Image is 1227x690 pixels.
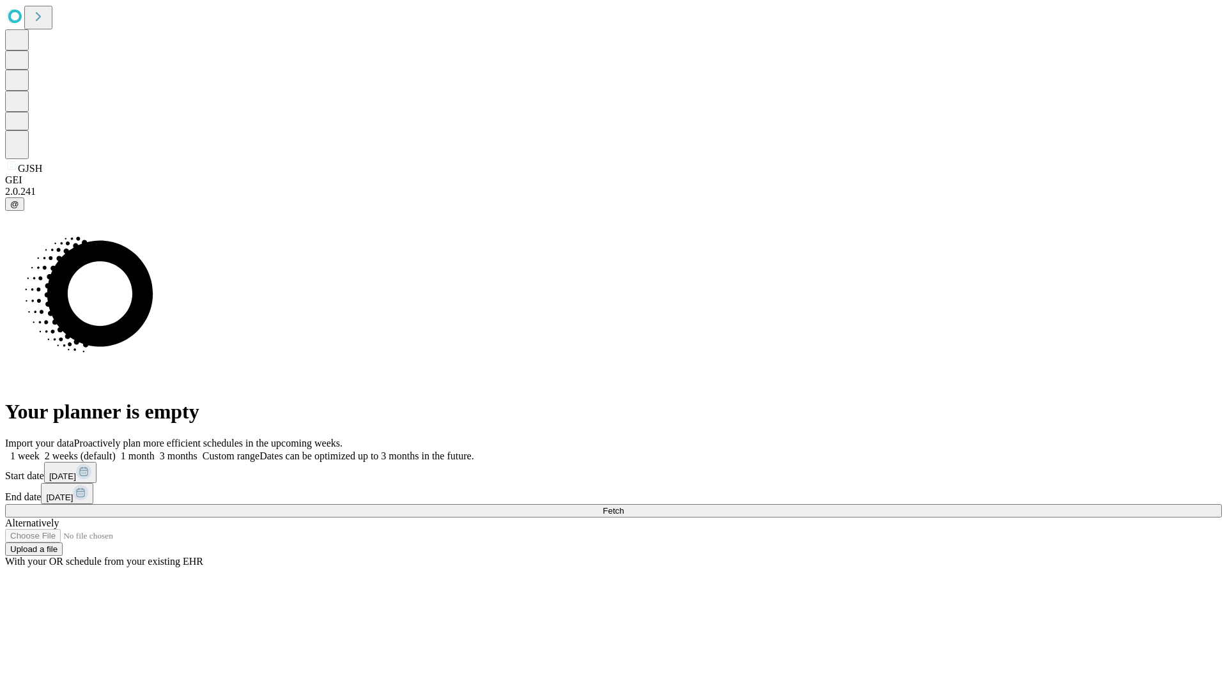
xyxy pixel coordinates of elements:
button: [DATE] [44,462,96,483]
div: 2.0.241 [5,186,1222,197]
span: [DATE] [49,471,76,481]
span: Proactively plan more efficient schedules in the upcoming weeks. [74,438,343,448]
span: 2 weeks (default) [45,450,116,461]
button: @ [5,197,24,211]
span: Custom range [203,450,259,461]
span: Import your data [5,438,74,448]
div: End date [5,483,1222,504]
span: Alternatively [5,517,59,528]
button: Fetch [5,504,1222,517]
span: 1 week [10,450,40,461]
div: GEI [5,174,1222,186]
div: Start date [5,462,1222,483]
button: Upload a file [5,542,63,556]
span: Fetch [603,506,624,516]
h1: Your planner is empty [5,400,1222,424]
span: 3 months [160,450,197,461]
span: With your OR schedule from your existing EHR [5,556,203,567]
span: 1 month [121,450,155,461]
span: [DATE] [46,493,73,502]
button: [DATE] [41,483,93,504]
span: @ [10,199,19,209]
span: Dates can be optimized up to 3 months in the future. [259,450,474,461]
span: GJSH [18,163,42,174]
